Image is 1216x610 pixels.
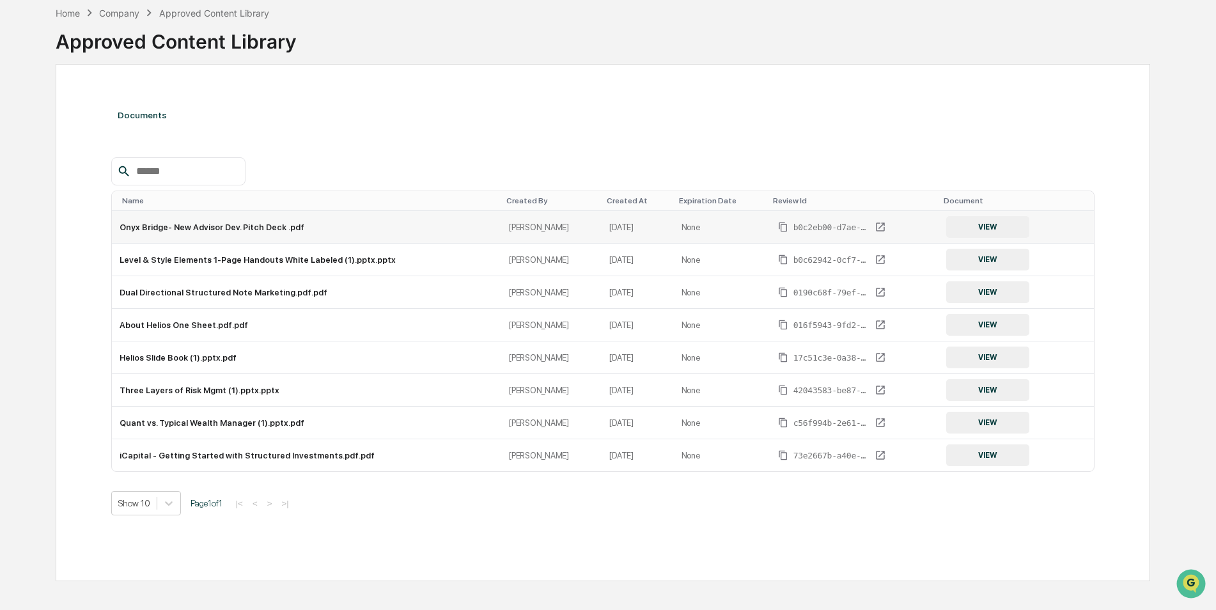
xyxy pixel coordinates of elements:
[944,196,1065,205] div: Toggle SortBy
[26,161,82,174] span: Preclearance
[607,196,668,205] div: Toggle SortBy
[217,102,233,117] button: Start new chat
[13,162,23,173] div: 🖐️
[873,350,888,365] a: View Review
[249,498,261,509] button: <
[776,448,791,463] button: Copy Id
[873,382,888,398] a: View Review
[602,211,673,244] td: [DATE]
[776,317,791,332] button: Copy Id
[111,97,1095,133] div: Documents
[13,98,36,121] img: 1746055101610-c473b297-6a78-478c-a979-82029cc54cd1
[501,211,602,244] td: [PERSON_NAME]
[674,374,768,407] td: None
[946,314,1029,336] button: VIEW
[793,255,870,265] span: b0c62942-0cf7-4e69-92eb-b499f19f0431
[946,249,1029,270] button: VIEW
[793,386,870,396] span: 42043583-be87-4c11-a723-b7c1fd2c7c77
[873,448,888,463] a: View Review
[776,285,791,300] button: Copy Id
[946,216,1029,238] button: VIEW
[93,162,103,173] div: 🗄️
[112,244,502,276] td: Level & Style Elements 1-Page Handouts White Labeled (1).pptx.pptx
[501,244,602,276] td: [PERSON_NAME]
[793,223,870,233] span: b0c2eb00-d7ae-4be6-89b8-63465788077c
[43,98,210,111] div: Start new chat
[946,379,1029,401] button: VIEW
[946,281,1029,303] button: VIEW
[56,20,1150,53] div: Approved Content Library
[602,374,673,407] td: [DATE]
[602,244,673,276] td: [DATE]
[13,187,23,197] div: 🔎
[90,216,155,226] a: Powered byPylon
[112,374,502,407] td: Three Layers of Risk Mgmt (1).pptx.pptx
[873,252,888,267] a: View Review
[26,185,81,198] span: Data Lookup
[679,196,763,205] div: Toggle SortBy
[776,252,791,267] button: Copy Id
[776,382,791,398] button: Copy Id
[776,350,791,365] button: Copy Id
[506,196,596,205] div: Toggle SortBy
[8,156,88,179] a: 🖐️Preclearance
[946,347,1029,368] button: VIEW
[112,211,502,244] td: Onyx Bridge- New Advisor Dev. Pitch Deck .pdf
[602,407,673,439] td: [DATE]
[501,407,602,439] td: [PERSON_NAME]
[674,439,768,471] td: None
[674,341,768,374] td: None
[159,8,269,19] div: Approved Content Library
[43,111,162,121] div: We're available if you need us!
[501,439,602,471] td: [PERSON_NAME]
[99,8,139,19] div: Company
[946,412,1029,434] button: VIEW
[793,353,870,363] span: 17c51c3e-0a38-479b-96a4-1e2a7ac73af6
[1175,568,1210,602] iframe: Open customer support
[602,341,673,374] td: [DATE]
[602,439,673,471] td: [DATE]
[13,27,233,47] p: How can we help?
[501,309,602,341] td: [PERSON_NAME]
[277,498,292,509] button: >|
[112,341,502,374] td: Helios Slide Book (1).pptx.pdf
[112,309,502,341] td: About Helios One Sheet.pdf.pdf
[793,288,870,298] span: 0190c68f-79ef-437f-9cfd-a9ce363ff8ef
[873,317,888,332] a: View Review
[776,219,791,235] button: Copy Id
[263,498,276,509] button: >
[112,407,502,439] td: Quant vs. Typical Wealth Manager (1).pptx.pdf
[88,156,164,179] a: 🗄️Attestations
[674,407,768,439] td: None
[793,418,870,428] span: c56f994b-2e61-40e4-b7dd-2a2ba4403675
[773,196,933,205] div: Toggle SortBy
[776,415,791,430] button: Copy Id
[8,180,86,203] a: 🔎Data Lookup
[501,276,602,309] td: [PERSON_NAME]
[674,244,768,276] td: None
[105,161,159,174] span: Attestations
[873,285,888,300] a: View Review
[674,211,768,244] td: None
[946,444,1029,466] button: VIEW
[56,8,80,19] div: Home
[191,498,222,508] span: Page 1 of 1
[112,439,502,471] td: iCapital - Getting Started with Structured Investments.pdf.pdf
[33,58,211,72] input: Clear
[127,217,155,226] span: Pylon
[501,341,602,374] td: [PERSON_NAME]
[112,276,502,309] td: Dual Directional Structured Note Marketing.pdf.pdf
[1080,196,1089,205] div: Toggle SortBy
[232,498,247,509] button: |<
[873,219,888,235] a: View Review
[793,451,870,461] span: 73e2667b-a40e-446c-ac4a-2ae69aee4f12
[674,276,768,309] td: None
[501,374,602,407] td: [PERSON_NAME]
[873,415,888,430] a: View Review
[674,309,768,341] td: None
[793,320,870,331] span: 016f5943-9fd2-4b9c-a976-10b3f2567309
[602,276,673,309] td: [DATE]
[602,309,673,341] td: [DATE]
